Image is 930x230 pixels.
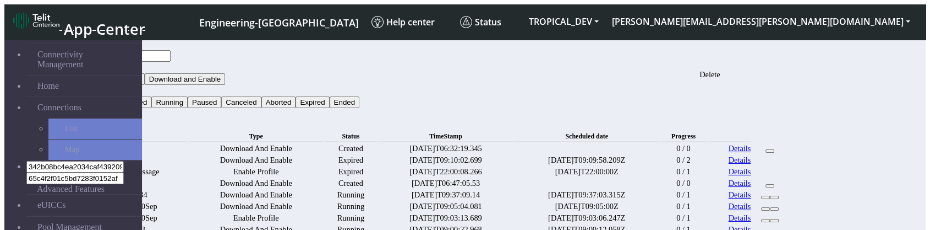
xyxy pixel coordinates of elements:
[325,190,377,200] td: Running
[367,12,456,33] a: Help center
[325,143,377,154] td: Created
[660,190,707,200] td: 0 / 1
[73,120,788,130] div: Bulk Operations
[515,213,659,223] td: [DATE]T09:03:06.247Z
[378,201,513,212] td: [DATE]T09:05:04.081
[48,140,142,160] a: Map
[26,97,142,118] a: Connections
[145,73,225,85] button: Download and Enable
[189,201,324,212] td: Download And Enable
[378,143,513,154] td: [DATE]T06:32:19.345
[48,119,142,139] a: List
[378,190,513,200] td: [DATE]T09:37:09.14
[296,97,329,108] button: Expired
[249,132,263,140] span: Type
[325,201,377,212] td: Running
[729,190,751,200] a: Details
[65,124,77,133] span: List
[378,155,513,165] td: [DATE]T09:10:02.699
[429,132,462,140] span: TimeStamp
[261,97,296,108] button: Aborted
[13,9,144,35] a: App Center
[605,12,917,31] button: [PERSON_NAME][EMAIL_ADDRESS][PERSON_NAME][DOMAIN_NAME]
[330,97,360,108] button: Ended
[515,190,659,200] td: [DATE]T09:37:03.315Z
[26,44,142,75] a: Connectivity Management
[729,213,751,223] a: Details
[660,155,707,165] td: 0 / 2
[37,103,81,113] span: Connections
[460,16,501,28] span: Status
[64,19,145,39] span: App Center
[151,97,188,108] button: Running
[26,195,142,216] a: eUICCs
[729,167,751,176] a: Details
[378,178,513,189] td: [DATE]T06:47:05.53
[26,76,142,97] a: Home
[13,12,59,29] img: logo-telit-cinterion-gw-new.png
[37,184,105,194] span: Advanced Features
[729,156,751,165] a: Details
[371,16,384,28] img: knowledge.svg
[189,143,324,154] td: Download And Enable
[729,144,751,153] a: Details
[729,202,751,211] a: Details
[325,178,377,189] td: Created
[189,190,324,200] td: Download And Enable
[325,213,377,223] td: Running
[221,97,261,108] button: Canceled
[342,132,359,140] span: Status
[371,16,435,28] span: Help center
[660,201,707,212] td: 0 / 1
[189,155,324,165] td: Download And Enable
[325,167,377,177] td: Expired
[325,155,377,165] td: Expired
[199,12,358,32] a: Your current platform instance
[660,143,707,154] td: 0 / 0
[660,167,707,177] td: 0 / 1
[699,70,720,79] div: Delete
[515,155,659,165] td: [DATE]T09:09:58.209Z
[515,167,659,177] td: [DATE]T22:00:00Z
[460,16,472,28] img: status.svg
[188,97,221,108] button: Paused
[456,12,522,33] a: Status
[671,132,696,140] span: Progress
[522,12,605,31] button: TROPICAL_DEV
[378,213,513,223] td: [DATE]T09:03:13.689
[189,167,324,177] td: Enable Profile
[565,132,608,140] span: Scheduled date
[515,201,659,212] td: [DATE]T09:05:00Z
[199,16,359,29] span: Engineering-[GEOGRAPHIC_DATA]
[189,213,324,223] td: Enable Profile
[378,167,513,177] td: [DATE]T22:00:08.266
[729,179,751,188] a: Details
[189,178,324,189] td: Download And Enable
[660,213,707,223] td: 0 / 1
[65,145,79,154] span: Map
[660,178,707,189] td: 0 / 0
